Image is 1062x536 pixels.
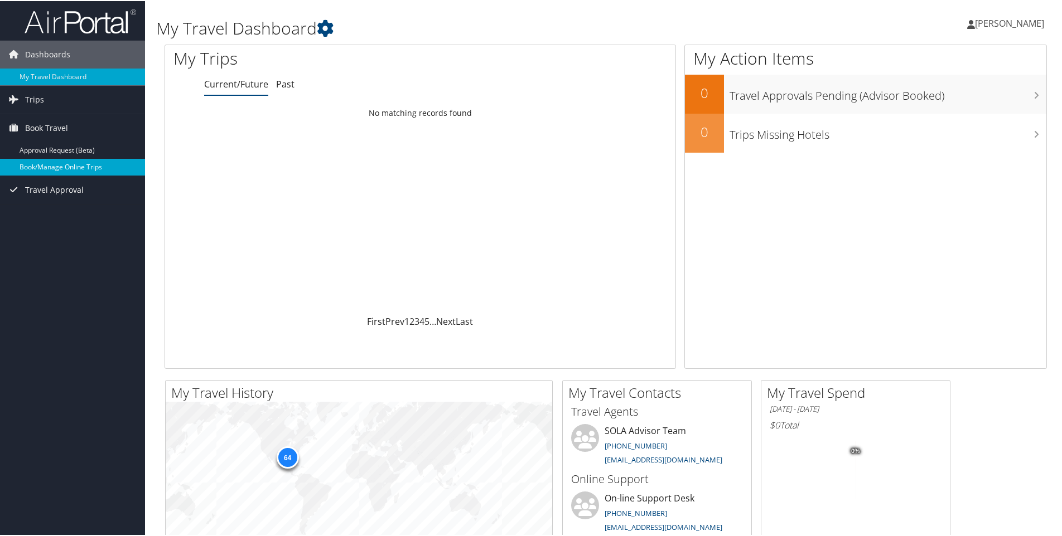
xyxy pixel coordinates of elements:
a: 0Travel Approvals Pending (Advisor Booked) [685,74,1046,113]
h2: 0 [685,121,724,140]
h1: My Trips [173,46,455,69]
h2: My Travel Spend [767,382,950,401]
h1: My Travel Dashboard [156,16,756,39]
h2: My Travel History [171,382,552,401]
h2: My Travel Contacts [568,382,751,401]
h3: Travel Agents [571,403,743,418]
a: [PERSON_NAME] [967,6,1055,39]
a: Past [276,77,295,89]
a: Last [456,314,473,327]
a: [EMAIL_ADDRESS][DOMAIN_NAME] [605,521,722,531]
span: [PERSON_NAME] [975,16,1044,28]
li: On-line Support Desk [566,490,749,536]
a: Prev [385,314,404,327]
span: Travel Approval [25,175,84,203]
a: 4 [419,314,424,327]
img: airportal-logo.png [25,7,136,33]
a: 3 [414,314,419,327]
div: 64 [276,445,298,467]
h3: Trips Missing Hotels [730,120,1046,142]
h6: [DATE] - [DATE] [770,403,942,413]
a: [PHONE_NUMBER] [605,440,667,450]
a: Next [436,314,456,327]
a: Current/Future [204,77,268,89]
h3: Travel Approvals Pending (Advisor Booked) [730,81,1046,103]
h1: My Action Items [685,46,1046,69]
a: [EMAIL_ADDRESS][DOMAIN_NAME] [605,454,722,464]
li: SOLA Advisor Team [566,423,749,469]
span: Dashboards [25,40,70,67]
h2: 0 [685,82,724,101]
a: 5 [424,314,429,327]
a: 1 [404,314,409,327]
h3: Online Support [571,470,743,486]
a: First [367,314,385,327]
tspan: 0% [851,447,860,454]
span: Trips [25,85,44,113]
a: 2 [409,314,414,327]
td: No matching records found [165,102,675,122]
span: … [429,314,436,327]
h6: Total [770,418,942,430]
span: Book Travel [25,113,68,141]
span: $0 [770,418,780,430]
a: [PHONE_NUMBER] [605,507,667,517]
a: 0Trips Missing Hotels [685,113,1046,152]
